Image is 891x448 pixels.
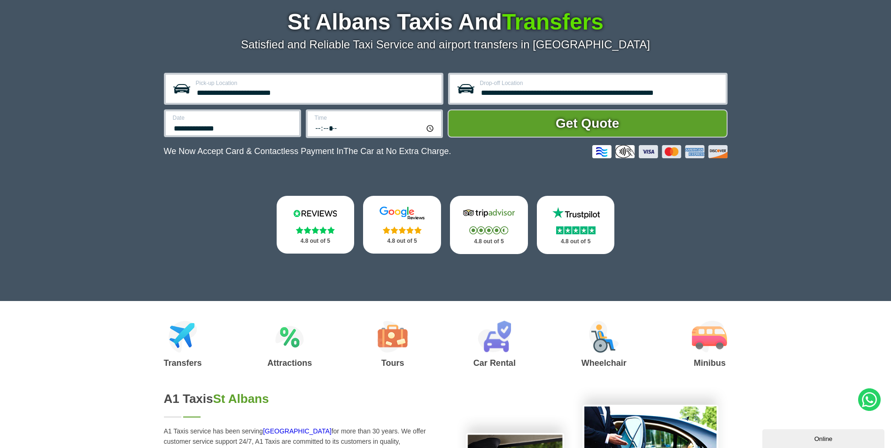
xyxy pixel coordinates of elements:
[592,145,728,158] img: Credit And Debit Cards
[480,80,720,86] label: Drop-off Location
[363,196,441,254] a: Google Stars 4.8 out of 5
[556,226,596,234] img: Stars
[589,321,619,353] img: Wheelchair
[448,109,728,138] button: Get Quote
[461,206,517,220] img: Tripadvisor
[287,206,343,220] img: Reviews.io
[287,235,344,247] p: 4.8 out of 5
[164,11,728,33] h1: St Albans Taxis And
[762,427,886,448] iframe: chat widget
[383,226,422,234] img: Stars
[460,236,518,247] p: 4.8 out of 5
[164,359,202,367] h3: Transfers
[469,226,508,234] img: Stars
[478,321,511,353] img: Car Rental
[277,196,355,254] a: Reviews.io Stars 4.8 out of 5
[692,321,727,353] img: Minibus
[315,115,435,121] label: Time
[164,392,434,406] h2: A1 Taxis
[275,321,304,353] img: Attractions
[373,235,431,247] p: 4.8 out of 5
[164,38,728,51] p: Satisfied and Reliable Taxi Service and airport transfers in [GEOGRAPHIC_DATA]
[267,359,312,367] h3: Attractions
[296,226,335,234] img: Stars
[164,147,451,156] p: We Now Accept Card & Contactless Payment In
[547,236,604,247] p: 4.8 out of 5
[450,196,528,254] a: Tripadvisor Stars 4.8 out of 5
[169,321,197,353] img: Airport Transfers
[213,392,269,406] span: St Albans
[374,206,430,220] img: Google
[263,427,332,435] a: [GEOGRAPHIC_DATA]
[378,321,408,353] img: Tours
[343,147,451,156] span: The Car at No Extra Charge.
[692,359,727,367] h3: Minibus
[473,359,516,367] h3: Car Rental
[581,359,627,367] h3: Wheelchair
[378,359,408,367] h3: Tours
[537,196,615,254] a: Trustpilot Stars 4.8 out of 5
[173,115,294,121] label: Date
[196,80,436,86] label: Pick-up Location
[548,206,604,220] img: Trustpilot
[502,9,604,34] span: Transfers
